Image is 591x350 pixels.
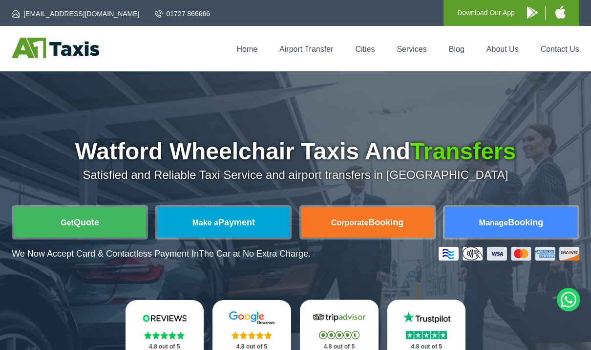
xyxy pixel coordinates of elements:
p: We Now Accept Card & Contactless Payment In [12,249,311,259]
img: A1 Taxis St Albans LTD [12,38,99,58]
a: Airport Transfer [279,45,333,53]
span: Get [61,219,74,227]
img: A1 Taxis Android App [527,6,538,19]
span: Corporate [331,219,368,227]
a: Services [397,45,426,53]
h1: Watford Wheelchair Taxis And [12,140,579,163]
a: GetQuote [14,207,146,238]
span: Transfers [410,138,516,164]
a: ManageBooking [445,207,577,238]
a: 01727 866666 [155,9,211,19]
p: Download Our App [457,7,515,19]
img: Trustpilot [398,310,455,325]
img: Stars [232,331,272,339]
span: Manage [479,219,508,227]
img: Google [223,311,280,325]
a: CorporateBooking [301,207,434,238]
span: The Car at No Extra Charge. [199,249,311,259]
a: Cities [355,45,375,53]
img: Stars [319,331,359,339]
span: Make a [192,219,218,227]
img: Credit And Debit Cards [439,247,579,261]
img: Stars [144,331,185,339]
img: Stars [406,331,447,339]
a: About Us [486,45,519,53]
img: A1 Taxis iPhone App [555,6,566,19]
p: Satisfied and Reliable Taxi Service and airport transfers in [GEOGRAPHIC_DATA] [12,168,579,182]
a: Make aPayment [157,207,290,238]
a: Blog [449,45,464,53]
img: Tripadvisor [311,310,367,325]
a: Contact Us [541,45,579,53]
a: [EMAIL_ADDRESS][DOMAIN_NAME] [12,9,139,19]
img: Reviews.io [136,311,193,325]
a: Home [236,45,257,53]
